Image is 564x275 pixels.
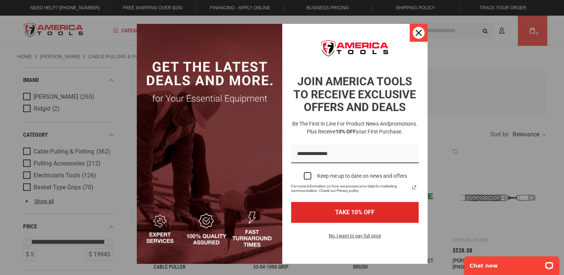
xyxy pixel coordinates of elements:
[290,120,420,136] h3: Be the first in line for product news and
[335,129,356,135] strong: 10% OFF
[410,24,428,42] button: Close
[307,121,418,135] span: promotions. Plus receive your first purchase.
[291,184,410,193] span: For more information on how we process your data for marketing communication. Check our Privacy p...
[293,75,416,114] strong: JOIN AMERICA TOOLS TO RECEIVE EXCLUSIVE OFFERS AND DEALS
[291,202,419,222] button: TAKE 10% OFF
[410,183,419,192] a: Read our Privacy Policy
[416,30,422,36] svg: close icon
[317,173,407,179] div: Keep me up to date on news and offers
[291,145,419,164] input: Email field
[323,232,387,244] button: No, I want to pay full price
[410,183,419,192] svg: link icon
[459,252,564,275] iframe: LiveChat chat widget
